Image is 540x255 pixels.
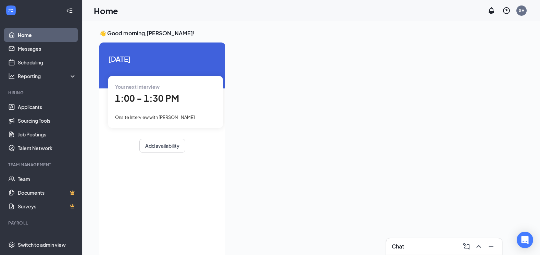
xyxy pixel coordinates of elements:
[461,241,472,252] button: ComposeMessage
[8,220,75,226] div: Payroll
[108,53,216,64] span: [DATE]
[8,162,75,168] div: Team Management
[99,29,523,37] h3: 👋 Good morning, [PERSON_NAME] !
[139,139,185,153] button: Add availability
[18,100,76,114] a: Applicants
[115,93,179,104] span: 1:00 - 1:30 PM
[8,7,14,14] svg: WorkstreamLogo
[18,114,76,127] a: Sourcing Tools
[18,141,76,155] a: Talent Network
[517,232,533,248] div: Open Intercom Messenger
[66,7,73,14] svg: Collapse
[18,186,76,199] a: DocumentsCrown
[115,84,160,90] span: Your next interview
[18,56,76,69] a: Scheduling
[18,199,76,213] a: SurveysCrown
[18,127,76,141] a: Job Postings
[475,242,483,251] svg: ChevronUp
[487,242,495,251] svg: Minimize
[502,7,511,15] svg: QuestionInfo
[487,7,495,15] svg: Notifications
[473,241,484,252] button: ChevronUp
[18,230,76,244] a: PayrollCrown
[18,241,66,248] div: Switch to admin view
[115,114,195,120] span: Onsite Interview with [PERSON_NAME]
[8,73,15,80] svg: Analysis
[18,42,76,56] a: Messages
[8,90,75,96] div: Hiring
[94,5,118,16] h1: Home
[18,73,77,80] div: Reporting
[18,172,76,186] a: Team
[486,241,497,252] button: Minimize
[8,241,15,248] svg: Settings
[18,28,76,42] a: Home
[462,242,470,251] svg: ComposeMessage
[519,8,525,13] div: SH
[392,243,404,250] h3: Chat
